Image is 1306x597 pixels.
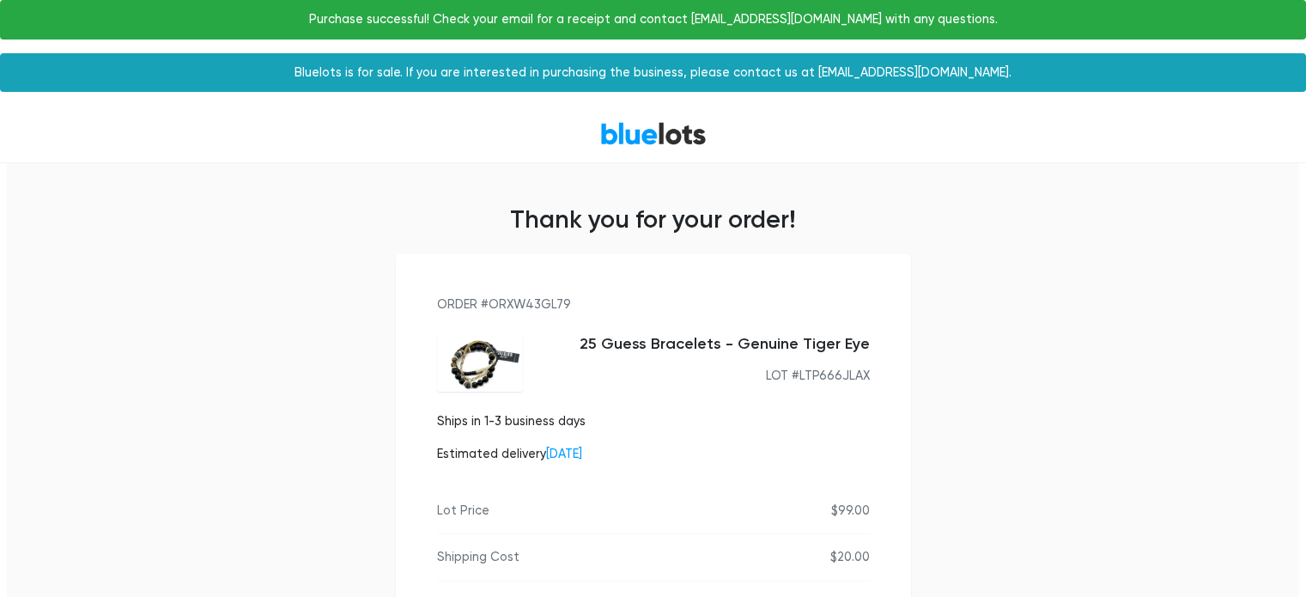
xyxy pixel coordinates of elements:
[437,502,489,521] div: Lot Price
[600,121,707,146] a: BlueLots
[437,445,586,464] p: Estimated delivery
[437,335,523,393] img: 7d1bbf3c-25af-4130-908b-adab8e20c9d6-1755666616.png
[830,548,870,567] div: $20.00
[437,412,586,431] p: Ships in 1-3 business days
[437,295,870,314] div: ORDER #ORXW43GL79
[7,204,1299,235] h2: Thank you for your order!
[437,548,519,567] div: Shipping Cost
[537,335,870,354] h5: 25 Guess Bracelets - Genuine Tiger Eye
[831,502,870,521] div: $99.00
[537,367,870,386] div: LOT #LTP666JLAX
[546,447,582,461] span: [DATE]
